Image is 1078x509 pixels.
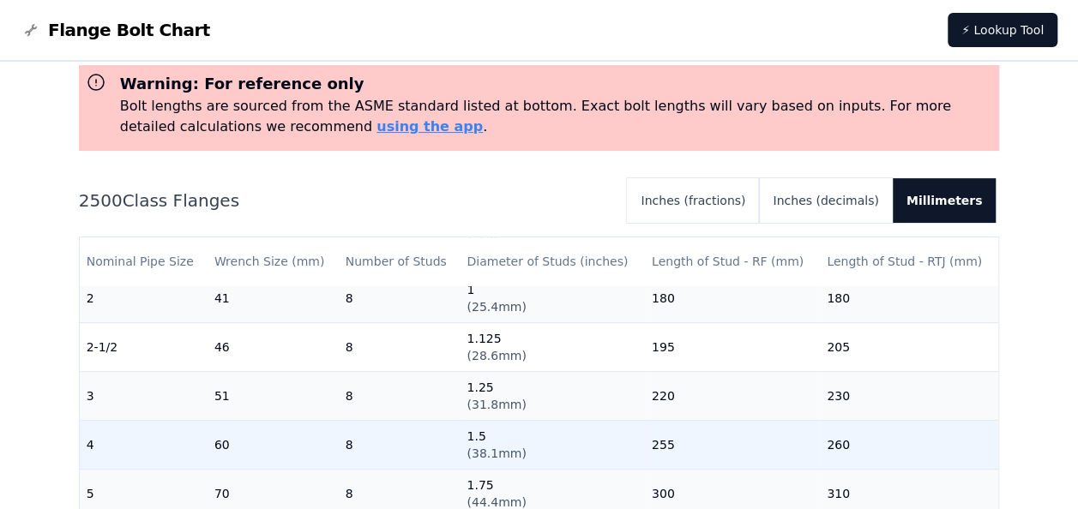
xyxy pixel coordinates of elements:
[467,300,526,314] span: ( 25.4mm )
[339,322,461,371] td: 8
[460,237,644,286] th: Diameter of Studs (inches)
[120,96,993,137] p: Bolt lengths are sourced from the ASME standard listed at bottom. Exact bolt lengths will vary ba...
[645,322,820,371] td: 195
[759,178,892,223] button: Inches (decimals)
[80,371,208,420] td: 3
[467,446,526,460] span: ( 38.1mm )
[21,18,210,42] a: Flange Bolt Chart LogoFlange Bolt Chart
[893,178,997,223] button: Millimeters
[80,420,208,469] td: 4
[948,13,1057,47] a: ⚡ Lookup Tool
[339,371,461,420] td: 8
[820,371,998,420] td: 230
[820,322,998,371] td: 205
[820,420,998,469] td: 260
[460,371,644,420] td: 1.25
[467,349,526,362] span: ( 28.6mm )
[467,495,526,509] span: ( 44.4mm )
[208,322,339,371] td: 46
[208,371,339,420] td: 51
[460,420,644,469] td: 1.5
[339,273,461,322] td: 8
[645,237,820,286] th: Length of Stud - RF (mm)
[645,420,820,469] td: 255
[820,237,998,286] th: Length of Stud - RTJ (mm)
[208,420,339,469] td: 60
[339,420,461,469] td: 8
[467,398,526,411] span: ( 31.8mm )
[120,72,993,96] h3: Warning: For reference only
[645,371,820,420] td: 220
[460,273,644,322] td: 1
[80,322,208,371] td: 2-1/2
[21,20,41,40] img: Flange Bolt Chart Logo
[208,237,339,286] th: Wrench Size (mm)
[80,237,208,286] th: Nominal Pipe Size
[376,118,483,135] a: using the app
[460,322,644,371] td: 1.125
[48,18,210,42] span: Flange Bolt Chart
[627,178,759,223] button: Inches (fractions)
[339,237,461,286] th: Number of Studs
[820,273,998,322] td: 180
[80,273,208,322] td: 2
[208,273,339,322] td: 41
[79,189,614,213] h2: 2500 Class Flanges
[645,273,820,322] td: 180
